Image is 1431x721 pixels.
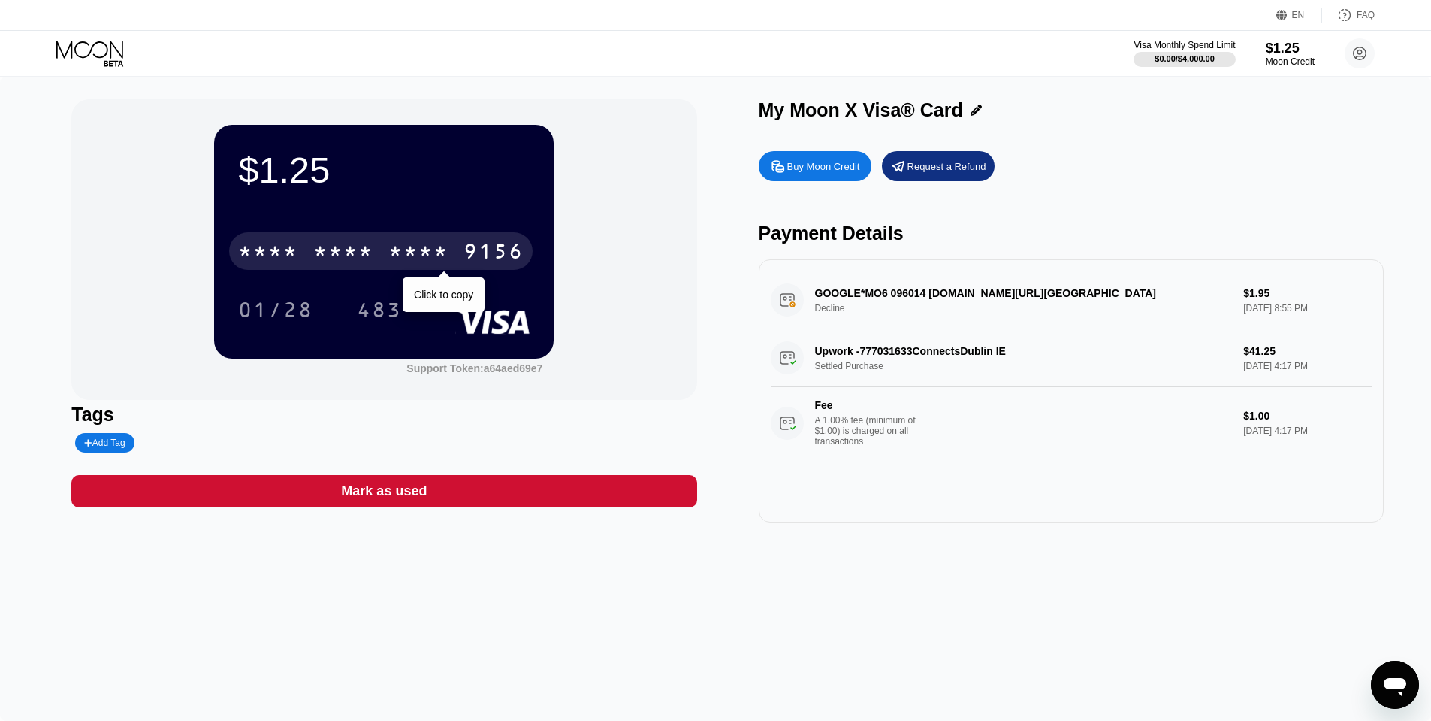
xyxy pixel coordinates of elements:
[815,399,920,411] div: Fee
[1357,10,1375,20] div: FAQ
[75,433,134,453] div: Add Tag
[771,387,1372,459] div: FeeA 1.00% fee (minimum of $1.00) is charged on all transactions$1.00[DATE] 4:17 PM
[463,241,524,265] div: 9156
[84,438,125,448] div: Add Tag
[71,475,696,507] div: Mark as used
[787,160,860,173] div: Buy Moon Credit
[346,291,413,329] div: 483
[1266,41,1315,67] div: $1.25Moon Credit
[1155,54,1215,63] div: $0.00 / $4,000.00
[406,362,542,374] div: Support Token: a64aed69e7
[1266,41,1315,56] div: $1.25
[357,300,402,324] div: 483
[815,415,928,447] div: A 1.00% fee (minimum of $1.00) is charged on all transactions
[1322,8,1375,23] div: FAQ
[414,289,473,301] div: Click to copy
[1292,10,1305,20] div: EN
[1243,410,1371,422] div: $1.00
[882,151,995,181] div: Request a Refund
[1266,56,1315,67] div: Moon Credit
[759,223,1384,244] div: Payment Details
[1371,661,1419,709] iframe: Button to launch messaging window
[71,404,696,426] div: Tags
[1134,40,1235,50] div: Visa Monthly Spend Limit
[759,151,871,181] div: Buy Moon Credit
[759,99,963,121] div: My Moon X Visa® Card
[238,149,530,191] div: $1.25
[1276,8,1322,23] div: EN
[907,160,986,173] div: Request a Refund
[341,483,427,500] div: Mark as used
[227,291,325,329] div: 01/28
[1134,40,1235,67] div: Visa Monthly Spend Limit$0.00/$4,000.00
[406,362,542,374] div: Support Token:a64aed69e7
[238,300,313,324] div: 01/28
[1243,426,1371,436] div: [DATE] 4:17 PM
